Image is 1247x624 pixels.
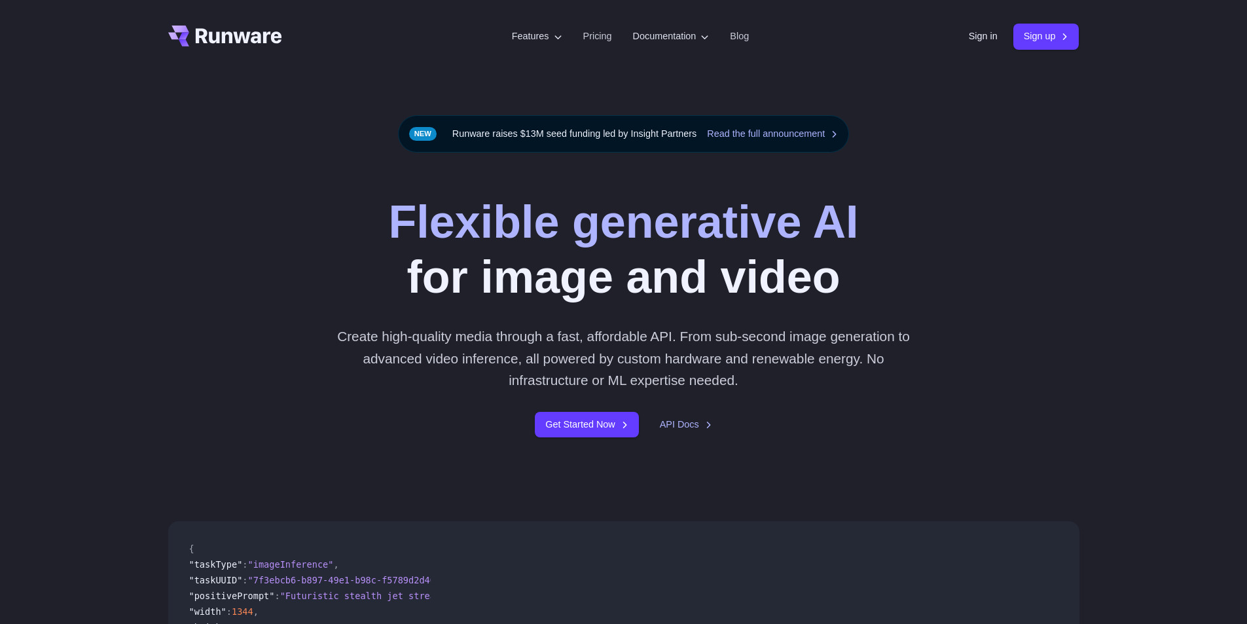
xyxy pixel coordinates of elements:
span: "imageInference" [248,559,334,570]
span: "taskType" [189,559,243,570]
span: "positivePrompt" [189,591,275,601]
a: Sign in [969,29,998,44]
span: , [333,559,338,570]
a: Blog [730,29,749,44]
span: , [253,606,259,617]
span: : [242,559,247,570]
span: "taskUUID" [189,575,243,585]
a: Get Started Now [535,412,638,437]
span: "width" [189,606,226,617]
span: : [242,575,247,585]
a: Pricing [583,29,612,44]
label: Documentation [633,29,710,44]
a: Go to / [168,26,282,46]
span: : [274,591,280,601]
span: { [189,543,194,554]
label: Features [512,29,562,44]
p: Create high-quality media through a fast, affordable API. From sub-second image generation to adv... [332,325,915,391]
h1: for image and video [388,194,858,304]
span: "Futuristic stealth jet streaking through a neon-lit cityscape with glowing purple exhaust" [280,591,768,601]
span: 1344 [232,606,253,617]
a: Read the full announcement [707,126,838,141]
strong: Flexible generative AI [388,196,858,248]
div: Runware raises $13M seed funding led by Insight Partners [398,115,850,153]
a: API Docs [660,417,712,432]
span: "7f3ebcb6-b897-49e1-b98c-f5789d2d40d7" [248,575,452,585]
a: Sign up [1013,24,1079,49]
span: : [226,606,232,617]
